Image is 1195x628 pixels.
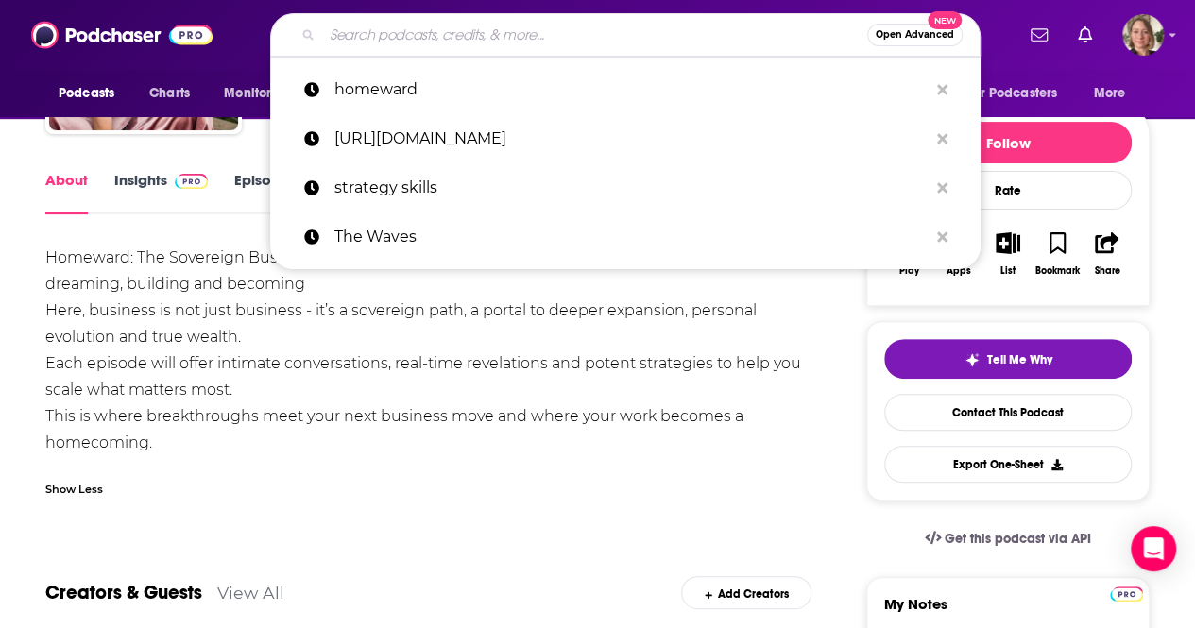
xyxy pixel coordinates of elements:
[867,24,963,46] button: Open AdvancedNew
[59,80,114,107] span: Podcasts
[884,171,1132,210] div: Rate
[270,13,981,57] div: Search podcasts, credits, & more...
[149,80,190,107] span: Charts
[884,339,1132,379] button: tell me why sparkleTell Me Why
[947,265,971,277] div: Apps
[334,65,928,114] p: homeward
[1035,265,1080,277] div: Bookmark
[45,171,88,214] a: About
[1033,220,1082,288] button: Bookmark
[334,212,928,262] p: The Waves
[45,581,202,604] a: Creators & Guests
[1094,265,1119,277] div: Share
[1110,586,1143,602] img: Podchaser Pro
[965,352,980,367] img: tell me why sparkle
[31,17,213,53] img: Podchaser - Follow, Share and Rate Podcasts
[884,595,1132,628] label: My Notes
[270,163,981,212] a: strategy skills
[928,11,962,29] span: New
[137,76,201,111] a: Charts
[334,114,928,163] p: https://amberlilyestrom.com/home
[884,446,1132,483] button: Export One-Sheet
[1083,220,1132,288] button: Share
[45,245,811,456] div: Homeward: The Sovereign Business Podcast is for the visionary entrepreneur walking the long road ...
[45,76,139,111] button: open menu
[270,65,981,114] a: homeward
[1110,584,1143,602] a: Pro website
[224,80,291,107] span: Monitoring
[1023,19,1055,51] a: Show notifications dropdown
[1122,14,1164,56] span: Logged in as AriFortierPr
[1000,265,1016,277] div: List
[1122,14,1164,56] button: Show profile menu
[334,163,928,212] p: strategy skills
[966,80,1057,107] span: For Podcasters
[876,30,954,40] span: Open Advanced
[899,265,919,277] div: Play
[945,531,1091,547] span: Get this podcast via API
[114,171,208,214] a: InsightsPodchaser Pro
[910,516,1106,562] a: Get this podcast via API
[1094,80,1126,107] span: More
[211,76,316,111] button: open menu
[681,576,811,609] div: Add Creators
[217,583,284,603] a: View All
[270,212,981,262] a: The Waves
[1081,76,1150,111] button: open menu
[983,220,1033,288] button: List
[322,20,867,50] input: Search podcasts, credits, & more...
[270,114,981,163] a: [URL][DOMAIN_NAME]
[1131,526,1176,571] div: Open Intercom Messenger
[175,174,208,189] img: Podchaser Pro
[234,171,328,214] a: Episodes953
[1122,14,1164,56] img: User Profile
[884,394,1132,431] a: Contact This Podcast
[884,122,1132,163] button: Follow
[954,76,1084,111] button: open menu
[1070,19,1100,51] a: Show notifications dropdown
[987,352,1052,367] span: Tell Me Why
